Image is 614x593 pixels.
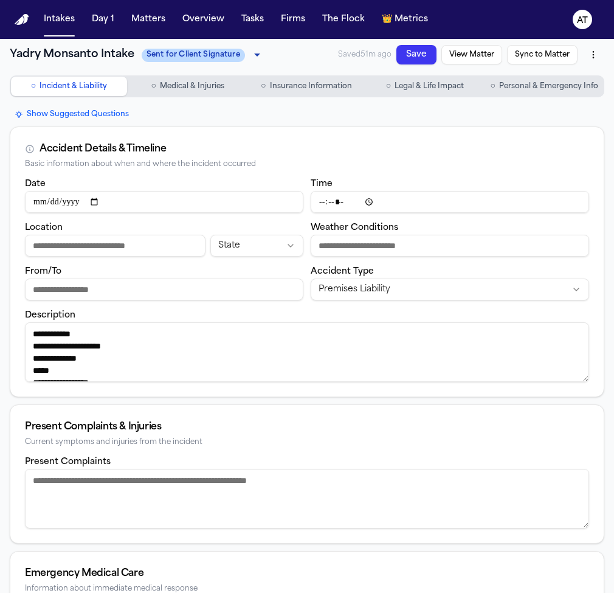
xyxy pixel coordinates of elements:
span: Incident & Liability [40,81,107,91]
button: View Matter [441,45,502,64]
span: Sent for Client Signature [142,49,245,62]
a: Home [15,14,29,26]
span: ○ [31,80,36,92]
span: Legal & Life Impact [395,81,464,91]
h1: Yadry Monsanto Intake [10,46,134,63]
span: ○ [261,80,266,92]
button: Go to Legal & Life Impact [367,77,483,96]
button: Go to Insurance Information [248,77,364,96]
label: Time [311,179,333,189]
button: Show Suggested Questions [10,107,134,122]
button: Intakes [39,9,80,30]
button: Sync to Matter [507,45,578,64]
span: Metrics [395,13,428,26]
label: Weather Conditions [311,223,398,232]
span: crown [382,13,392,26]
input: Weather conditions [311,235,589,257]
input: Incident date [25,191,303,213]
span: Insurance Information [270,81,352,91]
span: ○ [386,80,391,92]
div: Current symptoms and injuries from the incident [25,438,589,447]
div: Present Complaints & Injuries [25,420,589,434]
span: ○ [151,80,156,92]
button: Firms [276,9,310,30]
input: From/To destination [25,279,303,300]
span: Personal & Emergency Info [499,81,598,91]
button: Tasks [236,9,269,30]
button: Go to Medical & Injuries [129,77,246,96]
label: Accident Type [311,267,374,276]
div: Accident Details & Timeline [40,142,166,156]
textarea: Present complaints [25,469,589,529]
span: ○ [491,80,495,92]
span: Medical & Injuries [160,81,224,91]
button: crownMetrics [377,9,433,30]
button: More actions [582,44,604,66]
input: Incident location [25,235,205,257]
div: Basic information about when and where the incident occurred [25,160,589,169]
button: Overview [178,9,229,30]
button: Matters [126,9,170,30]
img: Finch Logo [15,14,29,26]
button: Incident state [210,235,303,257]
label: Description [25,311,75,320]
label: Date [25,179,46,189]
span: Saved 51m ago [338,50,392,60]
div: Update intake status [142,46,264,63]
label: Present Complaints [25,457,111,466]
textarea: Incident description [25,322,589,382]
button: Go to Incident & Liability [11,77,127,96]
label: Location [25,223,63,232]
input: Incident time [311,191,589,213]
button: Go to Personal & Emergency Info [486,77,603,96]
button: Day 1 [87,9,119,30]
text: AT [577,16,588,25]
button: The Flock [317,9,370,30]
div: Emergency Medical Care [25,566,589,581]
label: From/To [25,267,61,276]
button: Save [396,45,436,64]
